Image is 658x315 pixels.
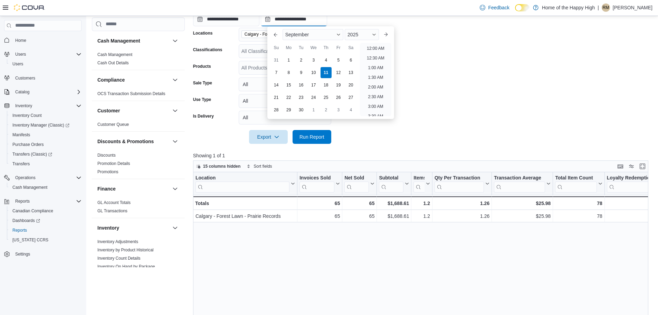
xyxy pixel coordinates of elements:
div: Transaction Average [494,175,545,192]
div: Qty Per Transaction [435,175,484,192]
span: GL Account Totals [97,200,131,205]
div: day-24 [308,92,319,103]
span: Feedback [488,4,509,11]
button: 15 columns hidden [193,162,244,170]
button: Reports [12,197,32,205]
div: Su [271,42,282,53]
span: Users [12,50,82,58]
a: Purchase Orders [10,140,47,149]
button: Transfers [7,159,84,169]
span: Settings [12,250,82,258]
li: 2:30 AM [365,93,386,101]
button: Cash Management [7,183,84,192]
div: 1.2 [413,199,430,207]
div: day-11 [321,67,332,78]
button: All [239,77,331,91]
div: day-15 [283,80,294,91]
span: Catalog [15,89,29,95]
div: day-6 [345,55,356,66]
div: day-3 [333,104,344,115]
div: 78 [555,212,602,220]
button: Inventory Count [7,111,84,120]
ul: Time [360,43,391,116]
button: All [239,94,331,108]
div: September, 2025 [270,54,357,116]
span: Home [15,38,26,43]
div: Net Sold [344,175,369,181]
div: day-31 [271,55,282,66]
button: Catalog [1,87,84,97]
div: We [308,42,319,53]
div: day-10 [308,67,319,78]
div: Button. Open the year selector. 2025 is currently selected. [345,29,379,40]
div: Items Per Transaction [413,175,425,181]
a: GL Transactions [97,209,127,213]
span: Inventory Count [12,113,42,118]
p: [PERSON_NAME] [613,3,652,12]
div: day-23 [296,92,307,103]
li: 3:00 AM [365,102,386,111]
div: day-25 [321,92,332,103]
div: day-19 [333,80,344,91]
span: Customers [12,74,82,82]
label: Is Delivery [193,113,214,119]
button: Manifests [7,130,84,140]
li: 1:30 AM [365,73,386,82]
div: 1.26 [435,199,489,207]
h3: Cash Management [97,37,140,44]
span: 15 columns hidden [203,164,241,169]
p: Showing 1 of 1 [193,152,653,159]
div: day-4 [321,55,332,66]
span: Operations [12,174,82,182]
div: day-20 [345,80,356,91]
img: Cova [14,4,45,11]
button: Home [1,35,84,45]
div: Tu [296,42,307,53]
button: Customer [171,106,179,115]
button: Users [1,49,84,59]
button: Next month [380,29,391,40]
button: [US_STATE] CCRS [7,235,84,245]
a: Transfers (Classic) [10,150,55,158]
div: day-14 [271,80,282,91]
div: Th [321,42,332,53]
button: Subtotal [379,175,409,192]
h3: Discounts & Promotions [97,138,154,145]
div: day-27 [345,92,356,103]
div: day-8 [283,67,294,78]
button: Export [249,130,288,144]
a: Users [10,60,26,68]
button: Invoices Sold [299,175,340,192]
button: Settings [1,249,84,259]
a: Inventory Count [10,111,45,120]
button: All [239,111,331,124]
li: 2:00 AM [365,83,386,91]
label: Sale Type [193,80,212,86]
label: Classifications [193,47,222,53]
div: Mo [283,42,294,53]
button: Inventory [171,224,179,232]
span: Canadian Compliance [12,208,53,214]
h3: Customer [97,107,120,114]
button: Discounts & Promotions [97,138,170,145]
button: Sort fields [244,162,275,170]
label: Locations [193,30,213,36]
button: Purchase Orders [7,140,84,149]
div: Button. Open the month selector. September is currently selected. [283,29,343,40]
a: Inventory Count Details [97,256,141,261]
button: Run Report [293,130,331,144]
a: Manifests [10,131,33,139]
span: September [285,32,309,37]
div: day-12 [333,67,344,78]
span: Cash Out Details [97,60,129,66]
button: Operations [1,173,84,183]
p: Home of the Happy High [542,3,595,12]
span: Reports [12,197,82,205]
button: Cash Management [97,37,170,44]
button: Compliance [171,76,179,84]
a: Promotions [97,169,118,174]
div: 78 [555,199,602,207]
